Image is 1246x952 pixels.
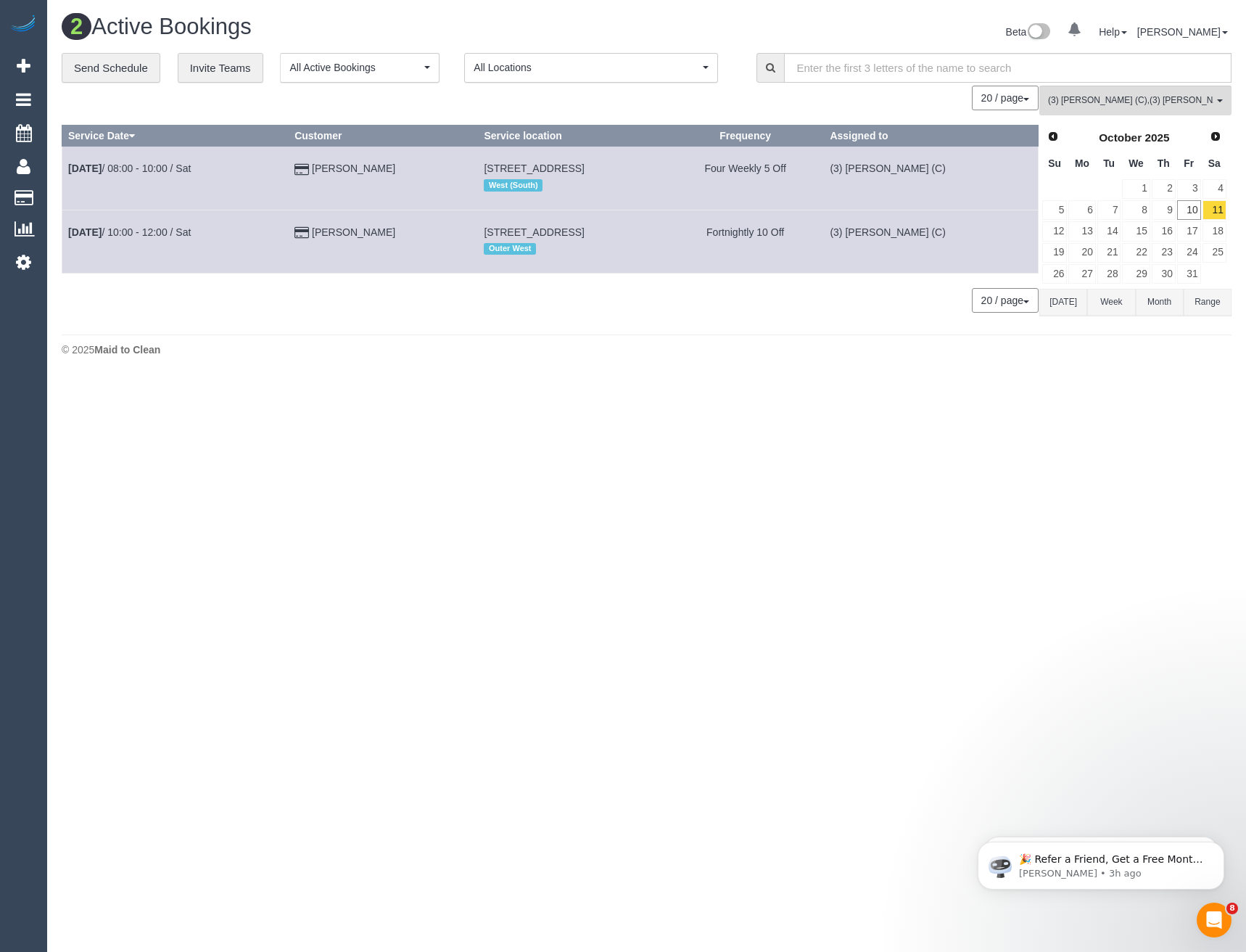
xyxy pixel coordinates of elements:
[1144,131,1169,144] span: 2025
[1152,179,1176,199] a: 2
[63,42,248,198] span: 🎉 Refer a Friend, Get a Free Month! 🎉 Love Automaid? Share the love! When you refer a friend who ...
[484,226,584,238] span: [STREET_ADDRESS]
[784,53,1231,83] input: Enter the first 3 letters of the name to search
[1042,243,1067,263] a: 19
[972,288,1039,313] button: 20 / page
[474,60,699,75] span: All Locations
[1177,179,1201,199] a: 3
[1097,221,1121,241] a: 14
[1039,86,1231,108] ol: All Teams
[1152,221,1176,241] a: 16
[478,126,667,147] th: Service location
[1039,289,1087,316] button: [DATE]
[1068,221,1095,241] a: 13
[63,56,250,69] p: Message from Ellie, sent 3h ago
[1068,264,1095,284] a: 27
[956,811,1246,913] iframe: Intercom notifications message
[1137,26,1228,38] a: [PERSON_NAME]
[1097,200,1121,220] a: 7
[1210,131,1221,142] span: Next
[484,163,584,174] span: [STREET_ADDRESS]
[1152,243,1176,263] a: 23
[280,53,440,83] button: All Active Bookings
[68,163,191,174] a: [DATE]/ 08:00 - 10:00 / Sat
[289,147,478,210] td: Customer
[68,226,191,238] a: [DATE]/ 10:00 - 12:00 / Sat
[289,60,421,75] span: All Active Bookings
[1202,221,1226,241] a: 18
[1042,200,1067,220] a: 5
[1047,131,1059,142] span: Prev
[478,210,667,273] td: Service location
[1122,179,1150,199] a: 1
[1039,86,1231,115] button: (3) [PERSON_NAME] (C),(3) [PERSON_NAME] (C)
[1184,289,1231,316] button: Range
[478,147,667,210] td: Service location
[1042,264,1067,284] a: 26
[484,239,660,258] div: Location
[1043,127,1063,147] a: Prev
[1129,157,1144,169] span: Wednesday
[289,210,478,273] td: Customer
[1177,221,1201,241] a: 17
[62,13,91,40] span: 2
[62,53,160,83] a: Send Schedule
[1226,903,1238,914] span: 8
[1122,200,1150,220] a: 8
[667,210,824,273] td: Frequency
[1068,200,1095,220] a: 6
[1152,200,1176,220] a: 9
[667,126,824,147] th: Frequency
[824,210,1039,273] td: Assigned to
[1208,157,1221,169] span: Saturday
[484,243,536,255] span: Outer West
[9,15,38,35] img: Automaid Logo
[1048,94,1213,107] span: (3) [PERSON_NAME] (C) , (3) [PERSON_NAME] (C)
[824,126,1039,147] th: Assigned to
[62,15,636,39] h1: Active Bookings
[667,147,824,210] td: Frequency
[484,179,542,191] span: West (South)
[1197,903,1231,937] iframe: Intercom live chat
[972,86,1039,110] button: 20 / page
[294,228,309,238] i: Credit Card Payment
[1026,23,1050,42] img: New interface
[824,147,1039,210] td: Assigned to
[1068,243,1095,263] a: 20
[178,53,263,83] a: Invite Teams
[1158,157,1170,169] span: Thursday
[1122,264,1150,284] a: 29
[62,147,289,210] td: Schedule date
[1202,243,1226,263] a: 25
[1048,157,1061,169] span: Sunday
[1103,157,1115,169] span: Tuesday
[1202,200,1226,220] a: 11
[62,342,1231,357] div: © 2025
[1097,264,1121,284] a: 28
[94,344,160,356] strong: Maid to Clean
[973,288,1039,313] nav: Pagination navigation
[1177,200,1201,220] a: 10
[1136,289,1184,316] button: Month
[464,53,718,83] button: All Locations
[1152,264,1176,284] a: 30
[1099,131,1142,144] span: October
[68,226,102,238] b: [DATE]
[312,163,395,174] a: [PERSON_NAME]
[1042,221,1067,241] a: 12
[1006,26,1051,38] a: Beta
[1184,157,1194,169] span: Friday
[1177,264,1201,284] a: 31
[1202,179,1226,199] a: 4
[1097,243,1121,263] a: 21
[294,165,309,175] i: Credit Card Payment
[1122,221,1150,241] a: 15
[1205,127,1226,147] a: Next
[973,86,1039,110] nav: Pagination navigation
[68,163,102,174] b: [DATE]
[484,176,660,194] div: Location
